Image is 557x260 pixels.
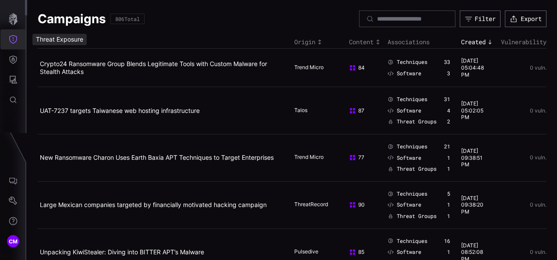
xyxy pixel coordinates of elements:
[294,154,338,162] div: Trend Micro
[40,154,274,161] a: New Ransomware Charon Uses Earth Baxia APT Techniques to Target Enterprises
[388,201,421,208] a: Software
[397,70,421,77] span: Software
[388,96,427,103] a: Techniques
[294,201,338,209] div: ThreatRecord
[461,38,496,46] div: Toggle sort direction
[40,201,267,208] a: Large Mexican companies targeted by financially motivated hacking campaign
[447,213,450,220] div: 1
[388,59,427,66] a: Techniques
[40,107,200,114] a: UAT-7237 targets Taiwanese web hosting infrastructure
[38,11,106,27] h1: Campaigns
[444,143,450,150] div: 21
[461,148,483,168] time: [DATE] 09:38:51 PM
[461,195,483,215] time: [DATE] 09:38:20 PM
[40,60,267,75] a: Crypto24 Ransomware Group Blends Legitimate Tools with Custom Malware for Stealth Attacks
[500,155,546,161] div: 0 vuln.
[500,108,546,114] div: 0 vuln.
[397,143,427,150] span: Techniques
[447,165,450,172] div: 1
[349,154,377,161] div: 77
[294,38,345,46] div: Toggle sort direction
[500,202,546,208] div: 0 vuln.
[349,38,383,46] div: Toggle sort direction
[397,107,421,114] span: Software
[444,238,450,245] div: 16
[397,238,427,245] span: Techniques
[447,155,450,162] div: 1
[475,15,496,23] div: Filter
[397,118,437,125] span: Threat Groups
[461,57,484,77] time: [DATE] 05:04:48 PM
[349,201,377,208] div: 90
[294,64,338,72] div: Trend Micro
[0,231,26,251] button: CM
[32,34,87,45] div: Threat Exposure
[397,190,427,197] span: Techniques
[397,59,427,66] span: Techniques
[444,59,450,66] div: 33
[385,36,459,49] th: Associations
[294,107,338,115] div: Talos
[388,190,427,197] a: Techniques
[498,36,546,49] th: Vulnerability
[388,70,421,77] a: Software
[447,70,450,77] div: 3
[9,237,18,246] span: CM
[447,249,450,256] div: 1
[397,213,437,220] span: Threat Groups
[397,249,421,256] span: Software
[294,248,338,256] div: Pulsedive
[388,165,437,172] a: Threat Groups
[40,38,290,46] div: Toggle sort direction
[505,11,546,27] button: Export
[444,96,450,103] div: 31
[40,248,204,256] a: Unpacking KiwiStealer: Diving into BITTER APT’s Malware
[500,249,546,255] div: 0 vuln.
[447,107,450,114] div: 4
[460,11,501,27] button: Filter
[388,118,437,125] a: Threat Groups
[397,155,421,162] span: Software
[388,213,437,220] a: Threat Groups
[115,16,140,21] div: 806 Total
[349,64,377,71] div: 84
[397,96,427,103] span: Techniques
[500,65,546,71] div: 0 vuln.
[461,100,483,120] time: [DATE] 05:02:05 PM
[447,190,450,197] div: 5
[447,201,450,208] div: 1
[447,118,450,125] div: 2
[349,107,377,114] div: 87
[388,107,421,114] a: Software
[388,249,421,256] a: Software
[397,165,437,172] span: Threat Groups
[388,238,427,245] a: Techniques
[388,155,421,162] a: Software
[388,143,427,150] a: Techniques
[397,201,421,208] span: Software
[349,249,377,256] div: 85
